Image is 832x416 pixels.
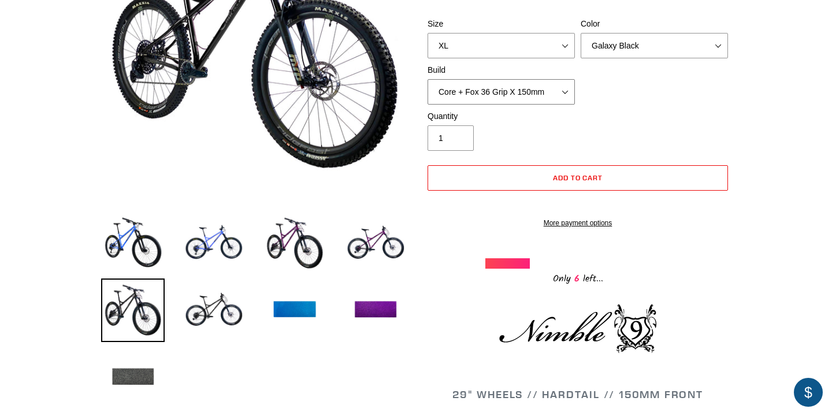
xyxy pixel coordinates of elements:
[182,278,246,342] img: Load image into Gallery viewer, NIMBLE 9 - Complete Bike
[428,165,728,191] button: Add to cart
[485,269,670,287] div: Only left...
[263,278,326,342] img: Load image into Gallery viewer, NIMBLE 9 - Complete Bike
[571,272,583,286] span: 6
[428,218,728,228] a: More payment options
[101,278,165,342] img: Load image into Gallery viewer, NIMBLE 9 - Complete Bike
[101,211,165,275] img: Load image into Gallery viewer, NIMBLE 9 - Complete Bike
[794,378,823,407] div: $
[344,278,407,342] img: Load image into Gallery viewer, NIMBLE 9 - Complete Bike
[101,346,165,409] img: Load image into Gallery viewer, NIMBLE 9 - Complete Bike
[263,211,326,275] img: Load image into Gallery viewer, NIMBLE 9 - Complete Bike
[428,18,575,30] label: Size
[553,173,603,182] span: Add to cart
[428,110,575,122] label: Quantity
[182,211,246,275] img: Load image into Gallery viewer, NIMBLE 9 - Complete Bike
[428,64,575,76] label: Build
[581,18,728,30] label: Color
[344,211,407,275] img: Load image into Gallery viewer, NIMBLE 9 - Complete Bike
[452,388,703,401] span: 29" WHEELS // HARDTAIL // 150MM FRONT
